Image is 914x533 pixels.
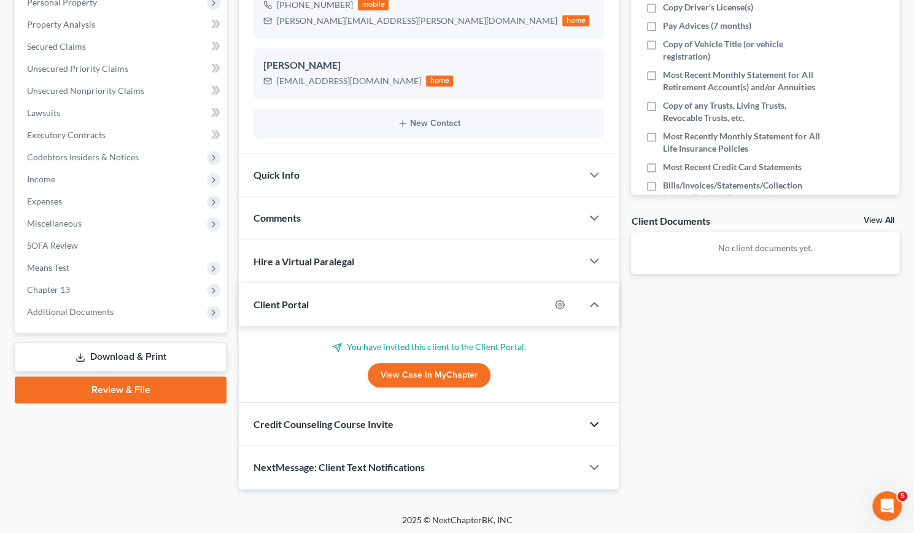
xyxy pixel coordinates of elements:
div: home [562,15,589,26]
button: New Contact [263,119,594,128]
p: No client documents yet. [641,242,889,254]
div: Client Documents [631,214,710,227]
span: Most Recently Monthly Statement for All Life Insurance Policies [663,130,821,155]
span: 5 [897,491,907,501]
span: Secured Claims [27,41,86,52]
span: SOFA Review [27,240,78,251]
a: Unsecured Priority Claims [17,58,227,80]
span: Copy of Vehicle Title (or vehicle registration) [663,38,821,63]
a: Lawsuits [17,102,227,124]
a: SOFA Review [17,235,227,257]
div: [PERSON_NAME][EMAIL_ADDRESS][PERSON_NAME][DOMAIN_NAME] [277,15,557,27]
span: Pay Advices (7 months) [663,20,751,32]
span: Executory Contracts [27,130,106,140]
div: home [426,76,453,87]
a: Executory Contracts [17,124,227,146]
span: Credit Counseling Course Invite [254,418,393,430]
a: View All [864,216,894,225]
a: View Case in MyChapter [368,363,490,387]
span: Codebtors Insiders & Notices [27,152,139,162]
span: Expenses [27,196,62,206]
span: Additional Documents [27,306,114,317]
span: Hire a Virtual Paralegal [254,255,354,267]
span: Means Test [27,262,69,273]
span: NextMessage: Client Text Notifications [254,461,425,473]
span: Quick Info [254,169,300,181]
a: Download & Print [15,343,227,372]
div: [PERSON_NAME] [263,58,594,73]
span: Income [27,174,55,184]
span: Client Portal [254,298,309,310]
span: Miscellaneous [27,218,82,228]
span: Lawsuits [27,107,60,118]
span: Copy Driver's License(s) [663,1,753,14]
span: Comments [254,212,301,224]
span: Bills/Invoices/Statements/Collection Letters/Creditor Correspondence [663,179,821,204]
span: Unsecured Nonpriority Claims [27,85,144,96]
p: You have invited this client to the Client Portal. [254,341,604,353]
span: Property Analysis [27,19,95,29]
span: Chapter 13 [27,284,70,295]
a: Property Analysis [17,14,227,36]
span: Most Recent Credit Card Statements [663,161,802,173]
div: [EMAIL_ADDRESS][DOMAIN_NAME] [277,75,421,87]
iframe: Intercom live chat [872,491,902,521]
span: Most Recent Monthly Statement for All Retirement Account(s) and/or Annuities [663,69,821,93]
span: Copy of any Trusts, Living Trusts, Revocable Trusts, etc. [663,99,821,124]
a: Review & File [15,376,227,403]
a: Secured Claims [17,36,227,58]
a: Unsecured Nonpriority Claims [17,80,227,102]
span: Unsecured Priority Claims [27,63,128,74]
